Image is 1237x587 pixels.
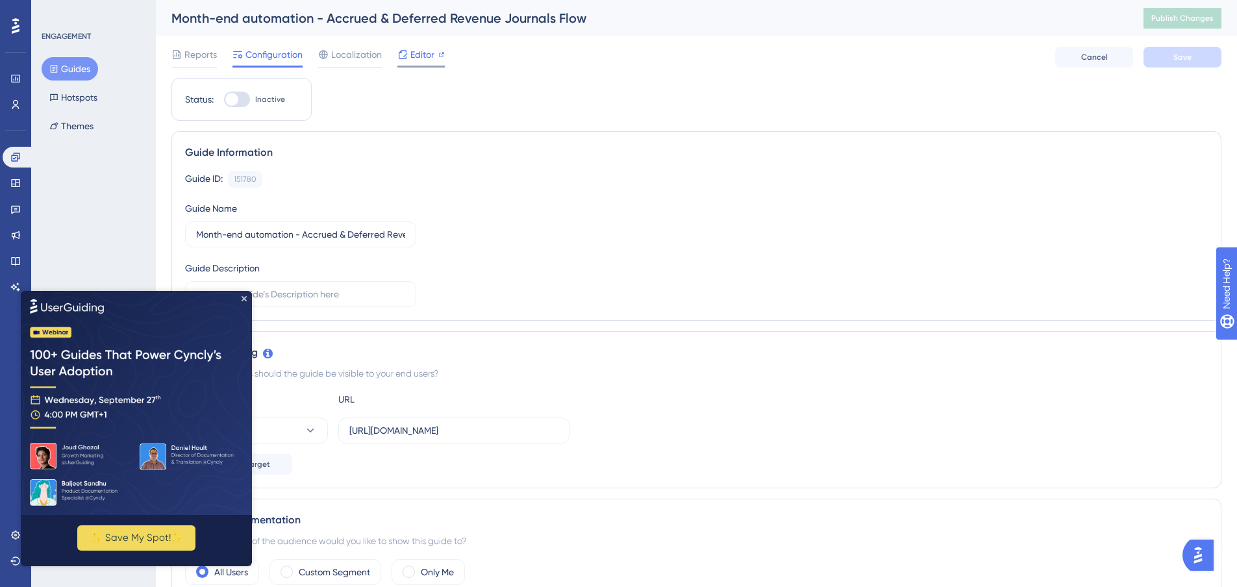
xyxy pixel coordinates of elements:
button: equals [185,418,328,443]
span: Need Help? [31,3,81,19]
div: On which pages should the guide be visible to your end users? [185,366,1208,381]
div: Guide Description [185,260,260,276]
div: Audience Segmentation [185,512,1208,528]
span: Reports [184,47,217,62]
div: Status: [185,92,214,107]
button: Hotspots [42,86,105,109]
span: Inactive [255,94,285,105]
input: yourwebsite.com/path [349,423,558,438]
div: Page Targeting [185,345,1208,360]
span: Editor [410,47,434,62]
iframe: UserGuiding AI Assistant Launcher [1182,536,1221,575]
input: Type your Guide’s Name here [196,227,405,242]
div: ENGAGEMENT [42,31,91,42]
div: Which segment of the audience would you like to show this guide to? [185,533,1208,549]
span: Localization [331,47,382,62]
span: Cancel [1081,52,1108,62]
label: All Users [214,564,248,580]
div: Close Preview [221,5,226,10]
button: Themes [42,114,101,138]
label: Custom Segment [299,564,370,580]
div: Choose A Rule [185,392,328,407]
span: Save [1173,52,1192,62]
label: Only Me [421,564,454,580]
div: Guide Information [185,145,1208,160]
button: Guides [42,57,98,81]
span: Configuration [245,47,303,62]
div: Guide Name [185,201,237,216]
button: Cancel [1055,47,1133,68]
div: Month-end automation - Accrued & Deferred Revenue Journals Flow [171,9,1111,27]
button: ✨ Save My Spot!✨ [56,234,175,260]
div: Guide ID: [185,171,223,188]
div: 151780 [234,174,256,184]
span: Publish Changes [1151,13,1214,23]
input: Type your Guide’s Description here [196,287,405,301]
button: Save [1143,47,1221,68]
div: URL [338,392,481,407]
button: Publish Changes [1143,8,1221,29]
